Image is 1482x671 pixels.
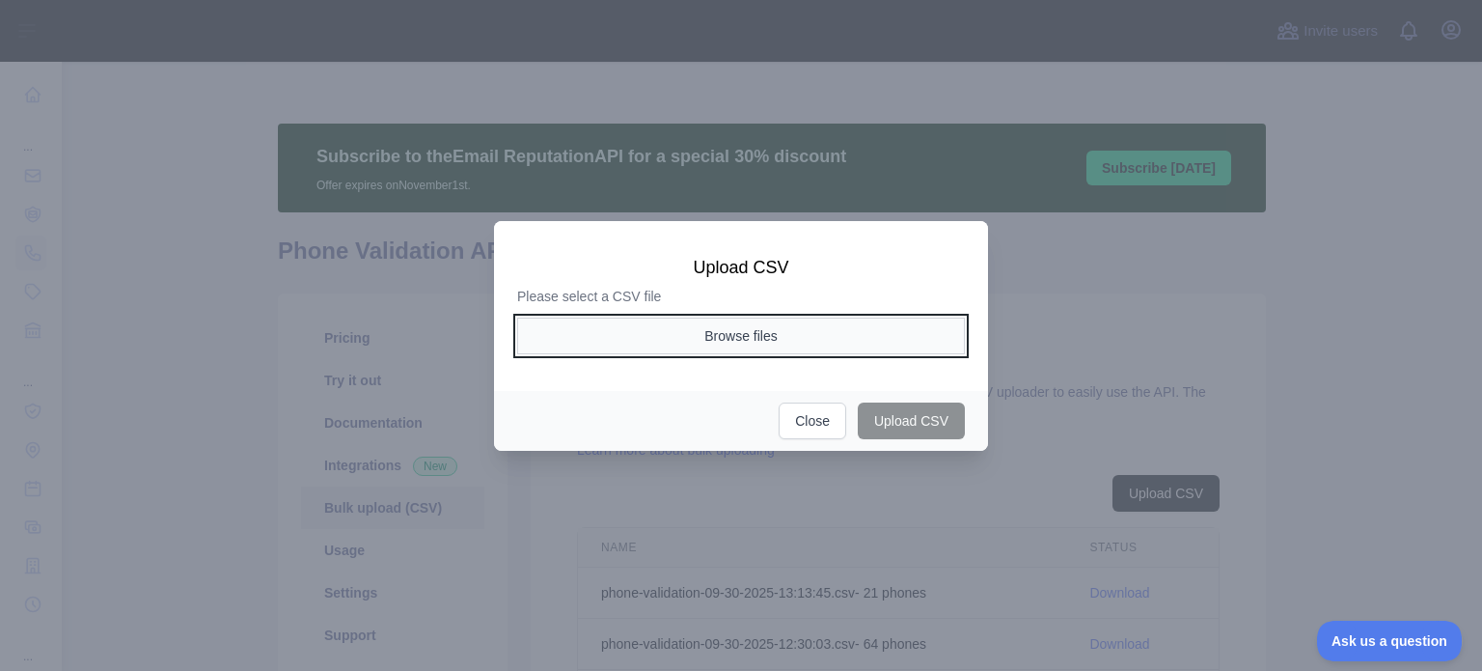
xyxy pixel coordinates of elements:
h3: Upload CSV [517,256,965,279]
p: Please select a CSV file [517,287,965,306]
iframe: Toggle Customer Support [1317,621,1463,661]
button: Upload CSV [858,403,965,439]
button: Browse files [517,318,965,354]
button: Close [779,403,846,439]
